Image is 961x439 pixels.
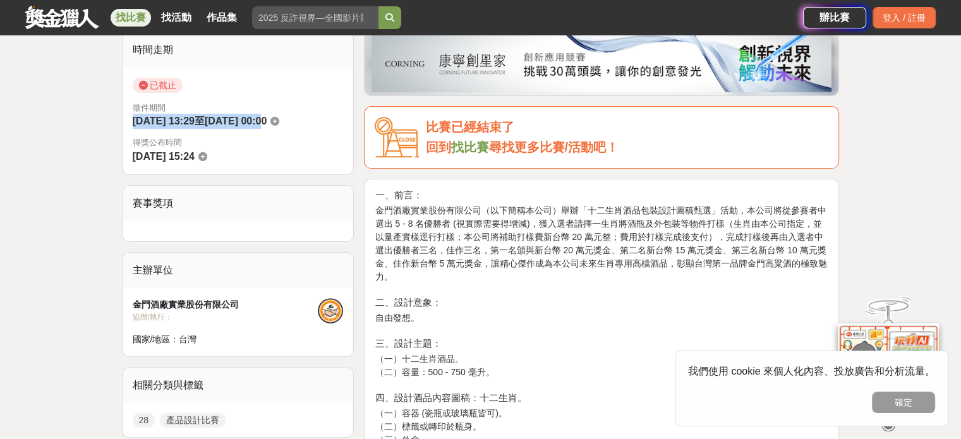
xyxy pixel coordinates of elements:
[375,392,828,404] h4: 四、設計酒品內容圖稿：十二生肖。
[133,334,179,344] span: 國家/地區：
[375,117,419,158] img: Icon
[195,116,205,126] span: 至
[688,366,935,376] span: 我們使用 cookie 來個人化內容、投放廣告和分析流量。
[425,117,828,138] div: 比賽已經結束了
[156,9,196,27] a: 找活動
[375,338,828,349] h4: 三、設計主題：
[375,297,828,308] h4: 二、設計意象：
[179,334,196,344] span: 台灣
[872,392,935,413] button: 確定
[133,116,195,126] span: [DATE] 13:29
[123,32,354,68] div: 時間走期
[803,7,866,28] a: 辦比賽
[123,368,354,403] div: 相關分類與標籤
[450,140,488,154] a: 找比賽
[372,35,831,92] img: be6ed63e-7b41-4cb8-917a-a53bd949b1b4.png
[133,151,195,162] span: [DATE] 15:24
[202,9,242,27] a: 作品集
[133,136,344,149] span: 得獎公布時間
[133,311,318,323] div: 協辦/執行：
[133,412,155,428] a: 28
[873,7,936,28] div: 登入 / 註冊
[252,6,378,29] input: 2025 反詐視界—全國影片競賽
[133,103,166,112] span: 徵件期間
[488,140,619,154] span: 尋找更多比賽/活動吧！
[133,78,183,93] span: 已截止
[205,116,267,126] span: [DATE] 00:00
[838,323,939,407] img: d2146d9a-e6f6-4337-9592-8cefde37ba6b.png
[123,186,354,221] div: 賽事獎項
[111,9,151,27] a: 找比賽
[160,412,226,428] a: 產品設計比賽
[375,189,828,201] h4: 一、前言：
[133,298,318,311] div: 金門酒廠實業股份有限公司
[123,253,354,288] div: 主辦單位
[425,140,450,154] span: 回到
